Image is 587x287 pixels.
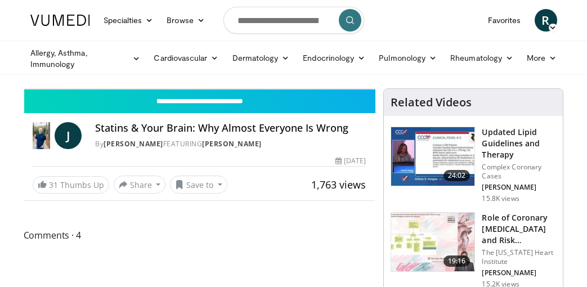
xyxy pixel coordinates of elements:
[443,255,471,267] span: 19:16
[535,9,557,32] a: R
[482,268,556,277] p: [PERSON_NAME]
[482,127,556,160] h3: Updated Lipid Guidelines and Therapy
[481,9,528,32] a: Favorites
[24,228,375,243] span: Comments 4
[30,15,90,26] img: VuMedi Logo
[391,96,472,109] h4: Related Videos
[482,183,556,192] p: [PERSON_NAME]
[391,127,474,186] img: 77f671eb-9394-4acc-bc78-a9f077f94e00.150x105_q85_crop-smart_upscale.jpg
[49,180,58,190] span: 31
[160,9,212,32] a: Browse
[147,47,225,69] a: Cardiovascular
[391,127,556,203] a: 24:02 Updated Lipid Guidelines and Therapy Complex Coronary Cases [PERSON_NAME] 15.8K views
[372,47,443,69] a: Pulmonology
[482,194,519,203] p: 15.8K views
[95,139,366,149] div: By FEATURING
[24,47,147,70] a: Allergy, Asthma, Immunology
[95,122,366,134] h4: Statins & Your Brain: Why Almost Everyone Is Wrong
[311,178,366,191] span: 1,763 views
[170,176,227,194] button: Save to
[482,248,556,266] p: The [US_STATE] Heart Institute
[33,122,51,149] img: Dr. Jordan Rennicke
[335,156,366,166] div: [DATE]
[97,9,160,32] a: Specialties
[482,212,556,246] h3: Role of Coronary [MEDICAL_DATA] and Risk Stratification
[55,122,82,149] a: J
[104,139,163,149] a: [PERSON_NAME]
[114,176,166,194] button: Share
[482,163,556,181] p: Complex Coronary Cases
[443,170,471,181] span: 24:02
[226,47,297,69] a: Dermatology
[443,47,520,69] a: Rheumatology
[296,47,372,69] a: Endocrinology
[202,139,262,149] a: [PERSON_NAME]
[223,7,364,34] input: Search topics, interventions
[391,213,474,271] img: 1efa8c99-7b8a-4ab5-a569-1c219ae7bd2c.150x105_q85_crop-smart_upscale.jpg
[520,47,563,69] a: More
[33,176,109,194] a: 31 Thumbs Up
